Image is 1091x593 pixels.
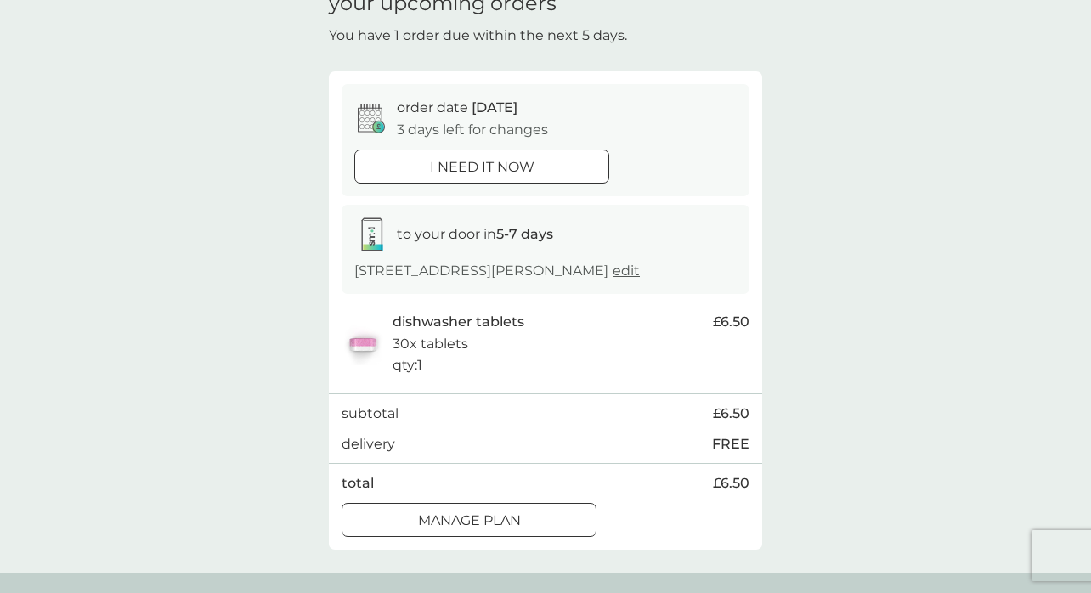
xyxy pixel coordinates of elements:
p: total [342,472,374,494]
p: 30x tablets [393,333,468,355]
span: £6.50 [713,472,749,494]
span: to your door in [397,226,553,242]
strong: 5-7 days [496,226,553,242]
p: subtotal [342,403,399,425]
p: qty : 1 [393,354,422,376]
span: £6.50 [713,403,749,425]
button: Manage plan [342,503,596,537]
p: i need it now [430,156,534,178]
span: £6.50 [713,311,749,333]
a: edit [613,263,640,279]
p: order date [397,97,517,119]
p: [STREET_ADDRESS][PERSON_NAME] [354,260,640,282]
p: delivery [342,433,395,455]
p: You have 1 order due within the next 5 days. [329,25,627,47]
p: 3 days left for changes [397,119,548,141]
span: [DATE] [472,99,517,116]
p: FREE [712,433,749,455]
p: Manage plan [418,510,521,532]
p: dishwasher tablets [393,311,524,333]
button: i need it now [354,150,609,184]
